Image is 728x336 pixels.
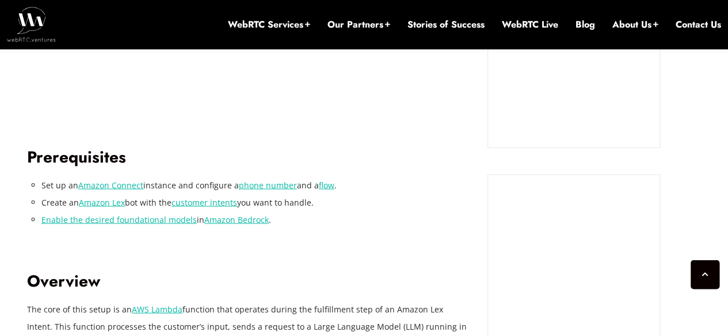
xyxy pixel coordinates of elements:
[676,18,721,31] a: Contact Us
[7,7,56,41] img: WebRTC.ventures
[132,303,182,314] a: AWS Lambda
[41,211,470,228] li: in .
[171,196,237,207] a: customer intents
[407,18,485,31] a: Stories of Success
[204,214,269,225] a: Amazon Bedrock
[502,18,558,31] a: WebRTC Live
[27,11,470,100] iframe: Embedded CTA
[79,196,125,207] a: Amazon Lex
[41,214,197,225] a: Enable the desired foundational models
[41,176,470,194] li: Set up an instance and configure a and a .
[327,18,390,31] a: Our Partners
[78,179,143,190] a: Amazon Connect
[575,18,595,31] a: Blog
[612,18,658,31] a: About Us
[319,179,334,190] a: flow
[27,147,470,167] h2: Prerequisites
[41,194,470,211] li: Create an bot with the you want to handle.
[27,271,470,291] h2: Overview
[228,18,310,31] a: WebRTC Services
[239,179,297,190] a: phone number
